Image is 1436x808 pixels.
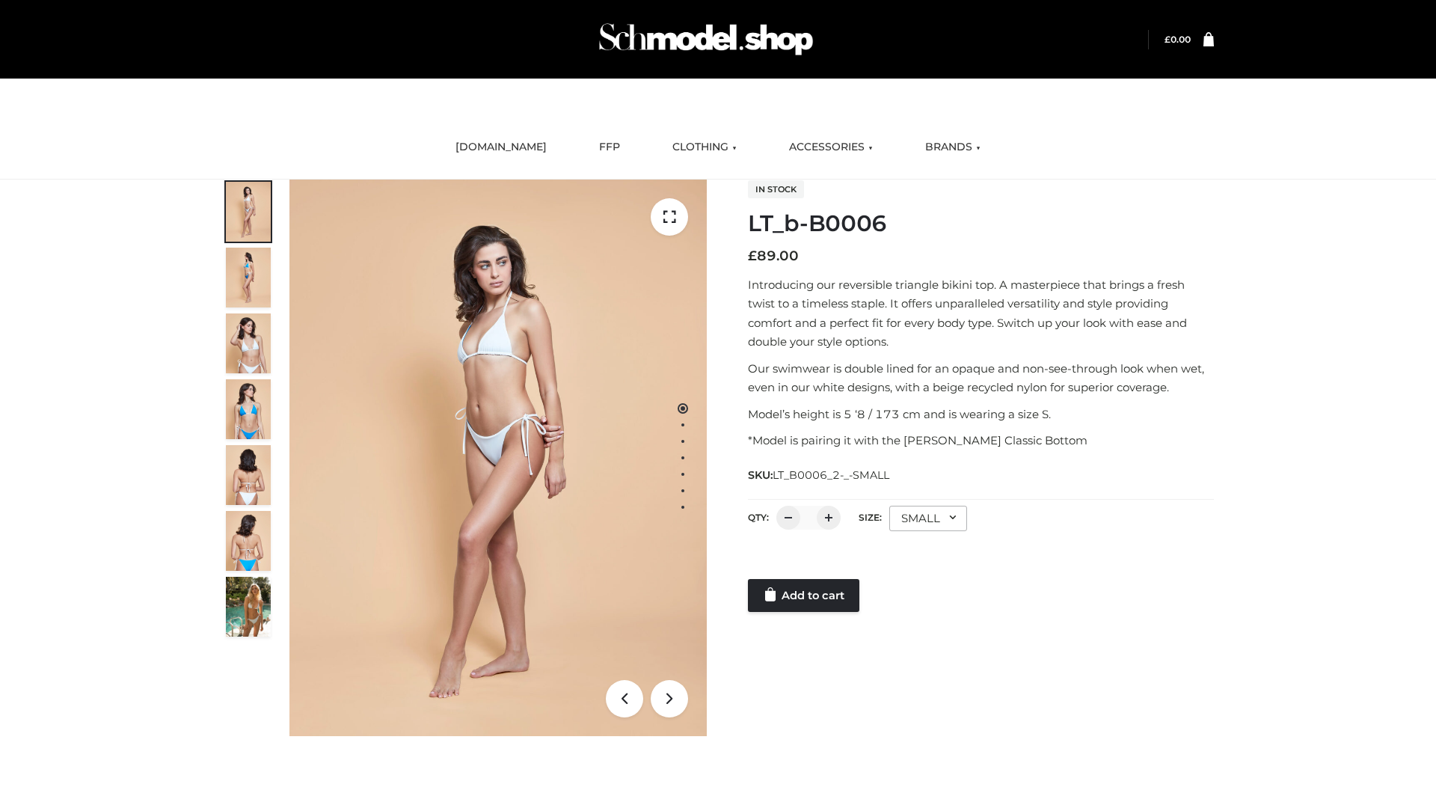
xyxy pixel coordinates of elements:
[226,379,271,439] img: ArielClassicBikiniTop_CloudNine_AzureSky_OW114ECO_4-scaled.jpg
[1165,34,1191,45] a: £0.00
[748,210,1214,237] h1: LT_b-B0006
[1165,34,1191,45] bdi: 0.00
[914,131,992,164] a: BRANDS
[748,180,804,198] span: In stock
[289,180,707,736] img: ArielClassicBikiniTop_CloudNine_AzureSky_OW114ECO_1
[748,405,1214,424] p: Model’s height is 5 ‘8 / 173 cm and is wearing a size S.
[588,131,631,164] a: FFP
[748,359,1214,397] p: Our swimwear is double lined for an opaque and non-see-through look when wet, even in our white d...
[773,468,889,482] span: LT_B0006_2-_-SMALL
[748,512,769,523] label: QTY:
[594,10,818,69] img: Schmodel Admin 964
[748,248,799,264] bdi: 89.00
[748,579,859,612] a: Add to cart
[226,313,271,373] img: ArielClassicBikiniTop_CloudNine_AzureSky_OW114ECO_3-scaled.jpg
[748,431,1214,450] p: *Model is pairing it with the [PERSON_NAME] Classic Bottom
[226,182,271,242] img: ArielClassicBikiniTop_CloudNine_AzureSky_OW114ECO_1-scaled.jpg
[1165,34,1170,45] span: £
[226,577,271,637] img: Arieltop_CloudNine_AzureSky2.jpg
[444,131,558,164] a: [DOMAIN_NAME]
[748,248,757,264] span: £
[226,511,271,571] img: ArielClassicBikiniTop_CloudNine_AzureSky_OW114ECO_8-scaled.jpg
[778,131,884,164] a: ACCESSORIES
[889,506,967,531] div: SMALL
[748,466,891,484] span: SKU:
[859,512,882,523] label: Size:
[226,445,271,505] img: ArielClassicBikiniTop_CloudNine_AzureSky_OW114ECO_7-scaled.jpg
[748,275,1214,352] p: Introducing our reversible triangle bikini top. A masterpiece that brings a fresh twist to a time...
[226,248,271,307] img: ArielClassicBikiniTop_CloudNine_AzureSky_OW114ECO_2-scaled.jpg
[661,131,748,164] a: CLOTHING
